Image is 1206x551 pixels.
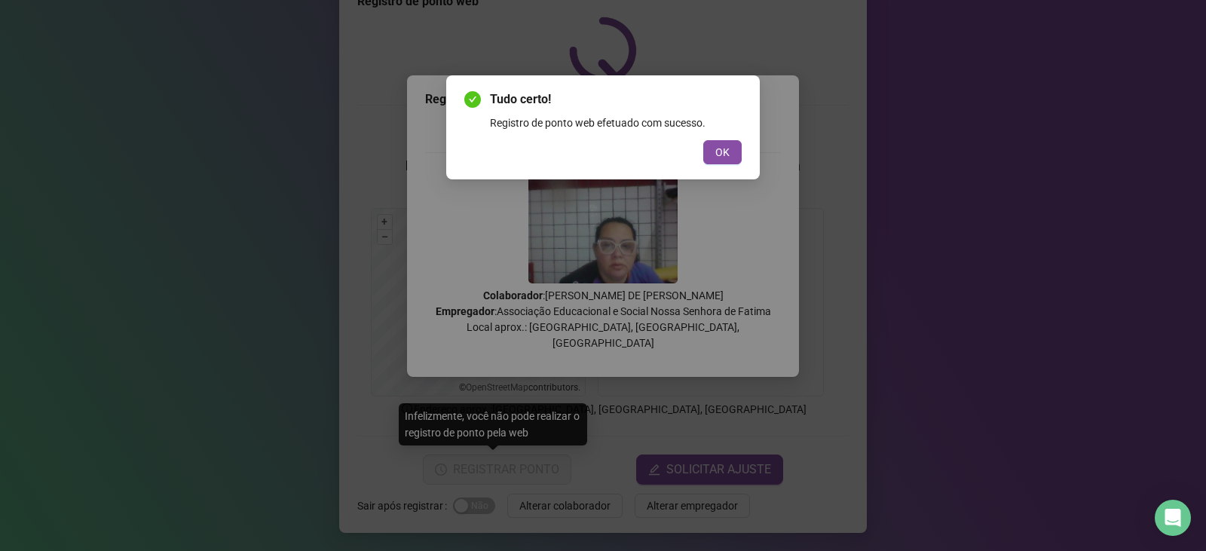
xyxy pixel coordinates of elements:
span: Tudo certo! [490,90,742,109]
div: Open Intercom Messenger [1155,500,1191,536]
div: Registro de ponto web efetuado com sucesso. [490,115,742,131]
span: OK [715,144,730,161]
span: check-circle [464,91,481,108]
button: OK [703,140,742,164]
